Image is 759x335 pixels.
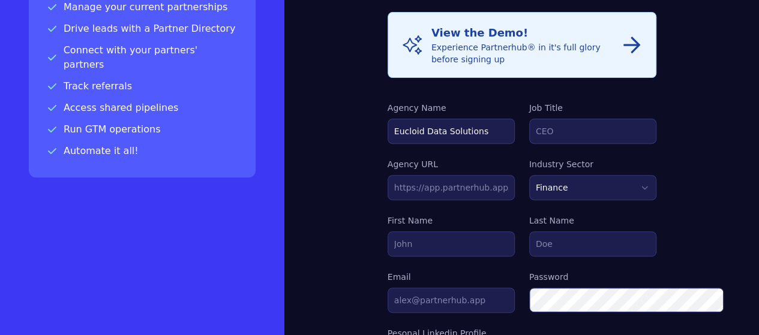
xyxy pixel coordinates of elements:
p: Automate it all! [48,144,236,158]
label: Email [388,271,515,283]
input: Partnerhub® [388,119,515,144]
label: Last Name [529,215,656,227]
label: Agency URL [388,158,515,170]
input: https://app.partnerhub.app/ [388,175,515,200]
p: Connect with your partners' partners [48,43,236,72]
label: Password [529,271,656,283]
input: Doe [529,231,656,256]
label: Agency Name [388,102,515,114]
input: CEO [529,119,656,144]
p: Track referrals [48,79,236,93]
p: Run GTM operations [48,122,236,137]
span: View the Demo! [431,26,528,39]
input: John [388,231,515,256]
input: alex@partnerhub.app [388,288,515,313]
p: Drive leads with a Partner Directory [48,22,236,36]
label: Job Title [529,102,656,114]
p: Access shared pipelines [48,101,236,115]
label: Industry Sector [529,158,656,170]
div: Experience Partnerhub® in it's full glory before signing up [431,25,622,65]
label: First Name [388,215,515,227]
